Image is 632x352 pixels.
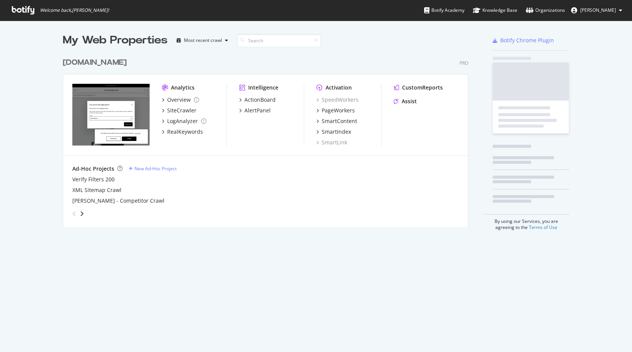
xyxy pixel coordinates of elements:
a: [PERSON_NAME] - Competitor Crawl [72,197,164,205]
input: Search [237,34,321,47]
div: grid [63,48,474,227]
div: SmartContent [322,117,357,125]
button: Most recent crawl [174,34,231,46]
div: SiteCrawler [167,107,196,114]
a: SmartIndex [316,128,351,136]
div: angle-right [79,210,85,218]
div: CustomReports [402,84,443,91]
a: Overview [162,96,199,104]
a: LogAnalyzer [162,117,206,125]
a: AlertPanel [239,107,271,114]
div: Botify Chrome Plugin [500,37,554,44]
div: Pro [460,60,468,66]
a: Terms of Use [529,224,557,230]
a: [DOMAIN_NAME] [63,57,130,68]
a: Assist [394,98,417,105]
img: www.victoriabeckham.com [72,84,150,146]
div: angle-left [69,208,79,220]
div: By using our Services, you are agreeing to the [483,214,569,230]
a: PageWorkers [316,107,355,114]
div: RealKeywords [167,128,203,136]
div: Knowledge Base [473,6,517,14]
a: CustomReports [394,84,443,91]
div: PageWorkers [322,107,355,114]
a: XML Sitemap Crawl [72,186,121,194]
div: ActionBoard [244,96,276,104]
a: RealKeywords [162,128,203,136]
div: SmartIndex [322,128,351,136]
div: My Web Properties [63,33,168,48]
a: New Ad-Hoc Project [129,165,177,172]
span: Welcome back, [PERSON_NAME] ! [40,7,109,13]
a: SmartLink [316,139,347,146]
a: ActionBoard [239,96,276,104]
a: SpeedWorkers [316,96,359,104]
div: Intelligence [248,84,278,91]
div: New Ad-Hoc Project [134,165,177,172]
div: Assist [402,98,417,105]
button: [PERSON_NAME] [565,4,628,16]
div: Ad-Hoc Projects [72,165,114,173]
div: [DOMAIN_NAME] [63,57,127,68]
span: Lisa Nielsen [580,7,616,13]
a: SmartContent [316,117,357,125]
div: Most recent crawl [184,38,222,43]
div: AlertPanel [244,107,271,114]
a: Verify Filters 200 [72,176,115,183]
div: Organizations [526,6,565,14]
div: Analytics [171,84,195,91]
a: SiteCrawler [162,107,196,114]
div: LogAnalyzer [167,117,198,125]
div: Activation [326,84,352,91]
div: Overview [167,96,191,104]
div: Botify Academy [424,6,464,14]
a: Botify Chrome Plugin [493,37,554,44]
